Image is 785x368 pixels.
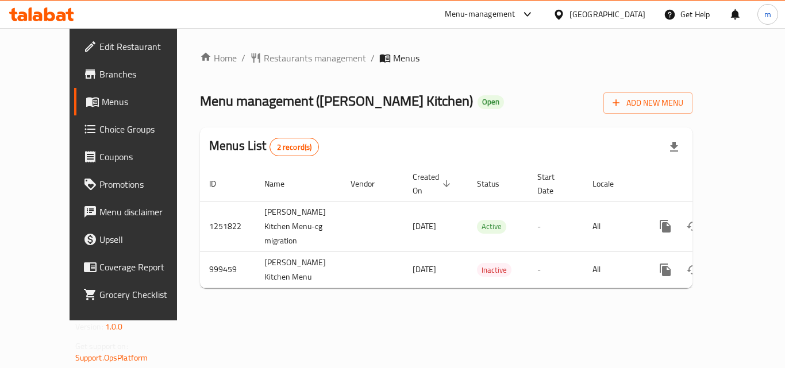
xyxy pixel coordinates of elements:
[74,33,201,60] a: Edit Restaurant
[528,251,583,288] td: -
[200,166,771,288] table: enhanced table
[764,8,771,21] span: m
[478,95,504,109] div: Open
[74,60,201,88] a: Branches
[102,95,191,109] span: Menus
[74,281,201,308] a: Grocery Checklist
[583,201,642,251] td: All
[393,51,420,65] span: Menus
[679,256,707,284] button: Change Status
[255,201,341,251] td: [PERSON_NAME] Kitchen Menu-cg migration
[99,67,191,81] span: Branches
[477,264,511,277] span: Inactive
[74,115,201,143] a: Choice Groups
[592,177,629,191] span: Locale
[477,263,511,277] div: Inactive
[613,96,683,110] span: Add New Menu
[99,150,191,164] span: Coupons
[652,212,679,240] button: more
[660,133,688,161] div: Export file
[413,262,436,277] span: [DATE]
[478,97,504,107] span: Open
[200,51,237,65] a: Home
[200,88,473,114] span: Menu management ( [PERSON_NAME] Kitchen )
[250,51,366,65] a: Restaurants management
[445,7,515,21] div: Menu-management
[200,51,692,65] nav: breadcrumb
[477,220,506,233] span: Active
[74,171,201,198] a: Promotions
[74,143,201,171] a: Coupons
[99,177,191,191] span: Promotions
[74,253,201,281] a: Coverage Report
[241,51,245,65] li: /
[264,51,366,65] span: Restaurants management
[477,220,506,234] div: Active
[200,201,255,251] td: 1251822
[75,319,103,334] span: Version:
[75,339,128,354] span: Get support on:
[99,233,191,246] span: Upsell
[99,40,191,53] span: Edit Restaurant
[569,8,645,21] div: [GEOGRAPHIC_DATA]
[200,251,255,288] td: 999459
[255,251,341,288] td: [PERSON_NAME] Kitchen Menu
[209,177,231,191] span: ID
[583,251,642,288] td: All
[270,142,319,153] span: 2 record(s)
[74,88,201,115] a: Menus
[413,170,454,197] span: Created On
[679,212,707,240] button: Change Status
[99,288,191,301] span: Grocery Checklist
[209,137,319,156] h2: Menus List
[74,198,201,226] a: Menu disclaimer
[270,138,320,156] div: Total records count
[477,177,514,191] span: Status
[75,350,148,365] a: Support.OpsPlatform
[105,319,123,334] span: 1.0.0
[371,51,375,65] li: /
[642,166,771,202] th: Actions
[652,256,679,284] button: more
[99,122,191,136] span: Choice Groups
[537,170,569,197] span: Start Date
[99,260,191,274] span: Coverage Report
[413,219,436,234] span: [DATE]
[603,92,692,114] button: Add New Menu
[528,201,583,251] td: -
[74,226,201,253] a: Upsell
[351,177,390,191] span: Vendor
[264,177,299,191] span: Name
[99,205,191,219] span: Menu disclaimer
